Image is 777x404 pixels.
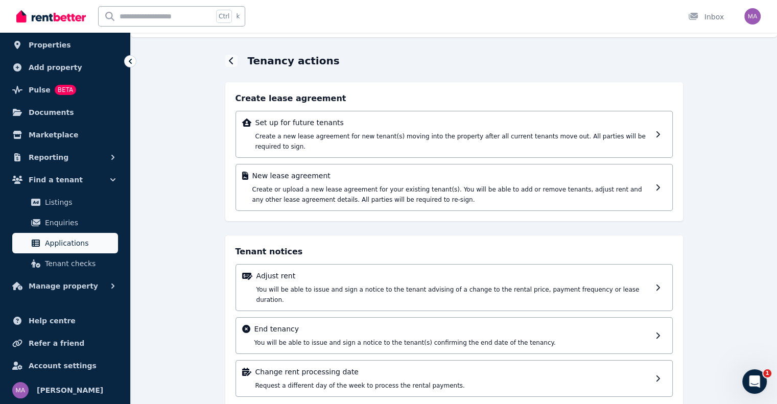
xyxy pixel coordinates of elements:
a: Properties [8,35,122,55]
span: Help centre [29,315,76,327]
span: You will be able to issue and sign a notice to the tenant advising of a change to the rental pric... [256,286,640,303]
p: End tenancy [254,324,651,334]
span: Reporting [29,151,68,163]
span: Manage property [29,280,98,292]
span: 1 [763,369,771,377]
img: RentBetter [16,9,86,24]
span: Listings [45,196,114,208]
span: BETA [55,85,76,95]
a: Refer a friend [8,333,122,353]
button: Reporting [8,147,122,168]
img: Michael Adams [12,382,29,398]
span: Applications [45,237,114,249]
span: Properties [29,39,71,51]
span: Find a tenant [29,174,83,186]
div: Inbox [688,12,724,22]
span: Pulse [29,84,51,96]
button: Find a tenant [8,170,122,190]
button: Manage property [8,276,122,296]
span: Account settings [29,360,97,372]
span: [PERSON_NAME] [37,384,103,396]
span: k [236,12,240,20]
span: Create a new lease agreement for new tenant(s) moving into the property after all current tenants... [255,133,646,150]
p: Set up for future tenants [255,117,651,128]
a: Documents [8,102,122,123]
a: PulseBETA [8,80,122,100]
span: Documents [29,106,74,118]
a: Add property [8,57,122,78]
a: Account settings [8,355,122,376]
a: Applications [12,233,118,253]
h1: Tenancy actions [248,54,340,68]
img: Michael Adams [744,8,761,25]
span: Ctrl [216,10,232,23]
a: Marketplace [8,125,122,145]
span: Marketplace [29,129,78,141]
h4: Create lease agreement [236,92,673,105]
span: Refer a friend [29,337,84,349]
a: Enquiries [12,212,118,233]
span: Create or upload a new lease agreement for your existing tenant(s). You will be able to add or re... [252,186,642,203]
span: Add property [29,61,82,74]
span: Enquiries [45,217,114,229]
span: You will be able to issue and sign a notice to the tenant(s) confirming the end date of the tenancy. [254,339,556,346]
h4: Tenant notices [236,246,673,258]
p: New lease agreement [252,171,651,181]
span: Request a different day of the week to process the rental payments. [255,382,465,389]
p: Change rent processing date [255,367,651,377]
iframe: Intercom live chat [742,369,767,394]
a: Set up for future tenantsCreate a new lease agreement for new tenant(s) moving into the property ... [236,111,673,158]
a: Tenant checks [12,253,118,274]
p: Adjust rent [256,271,651,281]
a: Help centre [8,311,122,331]
a: Listings [12,192,118,212]
span: Tenant checks [45,257,114,270]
